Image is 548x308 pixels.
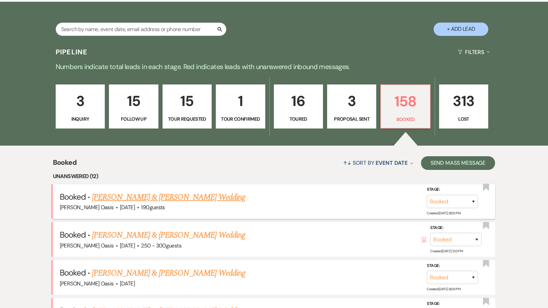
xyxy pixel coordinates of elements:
span: [PERSON_NAME] Oasis [60,242,114,249]
span: Booked [60,191,86,202]
a: [PERSON_NAME] & [PERSON_NAME] Wedding [92,229,245,241]
span: Created: [DATE] 8:50 PM [427,211,460,215]
p: 313 [444,90,484,112]
button: Send Mass Message [421,156,495,170]
p: Numbers indicate total leads in each stage. Red indicates leads with unanswered inbound messages. [28,61,520,72]
a: 313Lost [439,84,488,129]
span: [PERSON_NAME] Oasis [60,204,114,211]
a: 15Tour Requested [163,84,212,129]
a: 1Tour Confirmed [216,84,265,129]
a: [PERSON_NAME] & [PERSON_NAME] Wedding [92,267,245,279]
label: Stage: [427,300,478,308]
p: Proposal Sent [332,115,372,123]
span: [PERSON_NAME] Oasis [60,280,114,287]
p: Booked [385,116,425,123]
p: Inquiry [60,115,100,123]
span: [DATE] [120,204,135,211]
label: Stage: [430,224,481,232]
p: Lost [444,115,484,123]
button: Filters [455,43,492,61]
input: Search by name, event date, email address or phone number [56,23,226,36]
span: Created: [DATE] 8:06 PM [427,287,460,291]
span: 190 guests [141,204,165,211]
p: 1 [220,90,261,112]
a: [PERSON_NAME] & [PERSON_NAME] Wedding [92,191,245,203]
h3: Pipeline [56,47,88,57]
li: Unanswered (12) [53,172,495,181]
a: 158Booked [380,84,430,129]
p: 158 [385,90,425,113]
label: Stage: [427,186,478,193]
span: [DATE] [120,280,135,287]
button: Sort By Event Date [340,154,416,172]
label: Stage: [427,262,478,270]
p: Tour Requested [167,115,207,123]
span: Booked [53,157,76,172]
p: Tour Confirmed [220,115,261,123]
p: Toured [278,115,319,123]
span: Booked [60,267,86,278]
span: 250 - 300 guests [141,242,181,249]
a: 16Toured [274,84,323,129]
a: 3Proposal Sent [327,84,376,129]
a: 15Follow Up [109,84,158,129]
a: 3Inquiry [56,84,105,129]
p: 16 [278,90,319,112]
span: ↑↓ [343,159,351,166]
p: 3 [60,90,100,112]
span: Booked [60,229,86,240]
button: + Add Lead [434,23,488,36]
p: 15 [113,90,154,112]
p: 15 [167,90,207,112]
span: Created: [DATE] 1:20 PM [430,249,463,253]
span: [DATE] [120,242,135,249]
p: Follow Up [113,115,154,123]
p: 3 [332,90,372,112]
span: Event Date [376,159,407,166]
